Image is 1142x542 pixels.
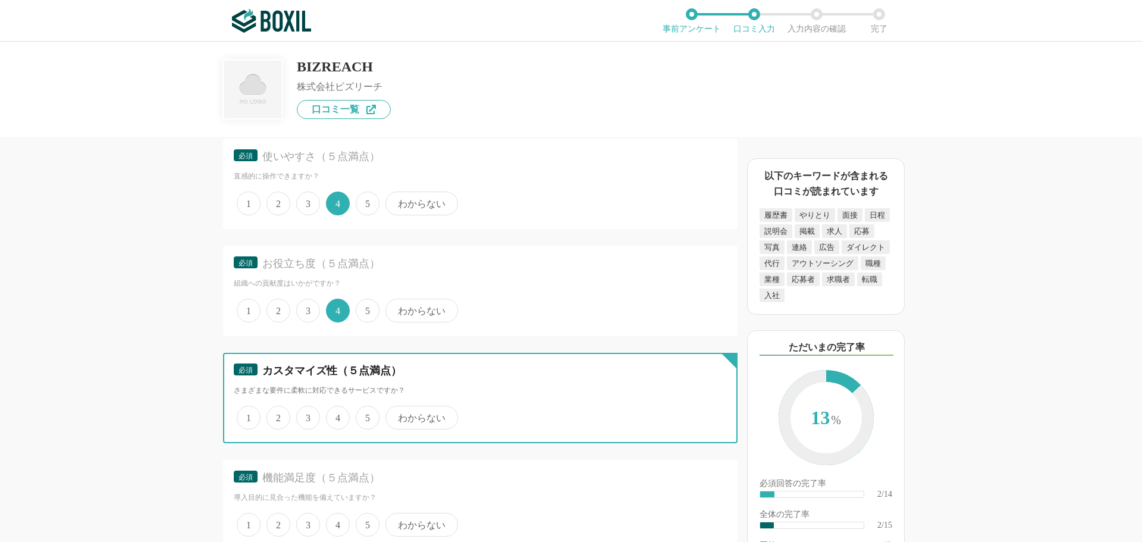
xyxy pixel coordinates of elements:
div: 説明会 [760,224,792,238]
div: さまざまな要件に柔軟に対応できるサービスですか？ [234,386,727,396]
span: 2 [266,299,290,322]
span: 口コミ一覧 [312,105,359,114]
div: 2/15 [877,521,892,530]
div: 機能満足度（５点満点） [262,471,706,485]
span: 必須 [239,259,253,267]
span: 13 [790,382,862,456]
span: 1 [237,406,261,430]
div: 入社 [760,289,785,302]
span: わからない [385,406,458,430]
div: 必須回答の完了率 [760,480,892,490]
span: 4 [326,299,350,322]
div: 連絡 [787,240,812,254]
div: ダイレクト [842,240,890,254]
div: 全体の完了率 [760,510,892,521]
div: 面接 [837,208,862,222]
div: 日程 [865,208,890,222]
span: 1 [237,513,261,537]
span: 必須 [239,473,253,481]
span: わからない [385,299,458,322]
span: 2 [266,406,290,430]
div: 履歴書 [760,208,792,222]
div: 以下のキーワードが含まれる口コミが読まれています [760,168,892,199]
div: 掲載 [795,224,820,238]
div: BIZREACH [297,59,391,74]
span: わからない [385,192,458,215]
div: ​ [760,522,774,528]
div: 求人 [822,224,847,238]
span: 4 [326,406,350,430]
span: 3 [296,299,320,322]
div: お役立ち度（５点満点） [262,256,706,271]
div: 2/14 [877,490,892,499]
div: 組織への貢献度はいかがですか？ [234,278,727,289]
div: ただいまの完了率 [760,340,893,356]
div: 業種 [760,272,785,286]
div: 株式会社ビズリーチ [297,82,391,92]
div: 導入目的に見合った機能を備えていますか？ [234,493,727,503]
li: 完了 [848,8,910,33]
span: 5 [356,192,379,215]
span: 必須 [239,152,253,160]
div: 直感的に操作できますか？ [234,171,727,181]
div: 使いやすさ（５点満点） [262,149,706,164]
li: 入力内容の確認 [785,8,848,33]
span: 1 [237,192,261,215]
img: ボクシルSaaS_ロゴ [232,9,311,33]
div: カスタマイズ性（５点満点） [262,364,706,378]
span: 1 [237,299,261,322]
span: 5 [356,513,379,537]
span: 必須 [239,366,253,374]
div: やりとり [795,208,835,222]
div: 広告 [814,240,839,254]
span: 3 [296,192,320,215]
span: 2 [266,192,290,215]
div: 応募者 [787,272,820,286]
span: 5 [356,299,379,322]
div: アウトソーシング [787,256,858,270]
li: 口コミ入力 [723,8,785,33]
div: 職種 [861,256,886,270]
div: 求職者 [822,272,855,286]
span: 3 [296,513,320,537]
span: 4 [326,513,350,537]
div: 写真 [760,240,785,254]
span: わからない [385,513,458,537]
div: 転職 [857,272,882,286]
span: 3 [296,406,320,430]
span: 2 [266,513,290,537]
span: 4 [326,192,350,215]
a: 口コミ一覧 [297,100,391,119]
div: 代行 [760,256,785,270]
li: 事前アンケート [660,8,723,33]
div: ​ [760,491,774,497]
span: 5 [356,406,379,430]
div: 応募 [849,224,874,238]
span: % [831,413,841,427]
